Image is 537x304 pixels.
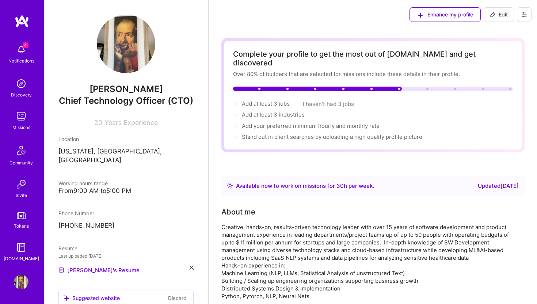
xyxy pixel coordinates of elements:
[336,182,344,189] span: 30
[14,109,28,123] img: teamwork
[58,210,94,216] span: Phone Number
[58,267,64,273] img: Resume
[58,266,140,274] a: [PERSON_NAME]'s Resume
[14,240,28,255] img: guide book
[221,223,514,300] div: Creative, hands-on, results-driven technology leader with over 15 years of software development a...
[221,206,255,217] div: About me
[94,119,102,126] span: 20
[484,7,514,22] button: Edit
[58,180,108,186] span: Working hours range
[236,182,374,190] div: Available now to work on missions for h per week .
[166,294,189,302] button: Discard
[303,100,354,108] button: I haven't had 3 jobs
[63,294,120,302] div: Suggested website
[14,275,28,289] img: User Avatar
[14,222,29,230] div: Tokens
[12,123,30,131] div: Missions
[17,212,26,219] img: tokens
[490,11,508,18] span: Edit
[58,221,194,230] p: [PHONE_NUMBER]
[478,182,519,190] div: Updated [DATE]
[14,76,28,91] img: discovery
[16,191,27,199] div: Invite
[58,252,194,260] div: Last uploaded: [DATE]
[58,187,194,195] div: From 9:00 AM to 5:00 PM
[417,11,473,18] span: Enhance my profile
[410,7,481,22] button: Enhance my profile
[227,183,233,189] img: Availability
[63,295,69,301] i: icon SuggestedTeams
[23,42,28,48] span: 4
[58,84,194,95] span: [PERSON_NAME]
[58,245,77,251] span: Resume
[242,100,290,107] span: Add at least 3 jobs
[12,141,30,159] img: Community
[58,147,194,165] p: [US_STATE], [GEOGRAPHIC_DATA], [GEOGRAPHIC_DATA]
[58,135,194,143] div: Location
[242,111,305,118] span: Add at least 3 industries
[97,15,155,73] img: User Avatar
[15,15,29,28] img: logo
[14,177,28,191] img: Invite
[9,159,33,167] div: Community
[12,275,30,289] a: User Avatar
[190,266,194,270] i: icon Close
[4,255,39,262] div: [DOMAIN_NAME]
[11,91,32,99] div: Discovery
[59,95,193,106] span: Chief Technology Officer (CTO)
[242,122,380,129] span: Add your preferred minimum hourly and monthly rate
[8,57,34,65] div: Notifications
[233,70,513,78] div: Over 80% of builders that are selected for missions include these details in their profile.
[242,133,422,141] div: Stand out in client searches by uploading a high quality profile picture
[417,12,423,18] i: icon SuggestedTeams
[233,50,513,67] div: Complete your profile to get the most out of [DOMAIN_NAME] and get discovered
[104,119,158,126] span: Years Experience
[14,42,28,57] img: bell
